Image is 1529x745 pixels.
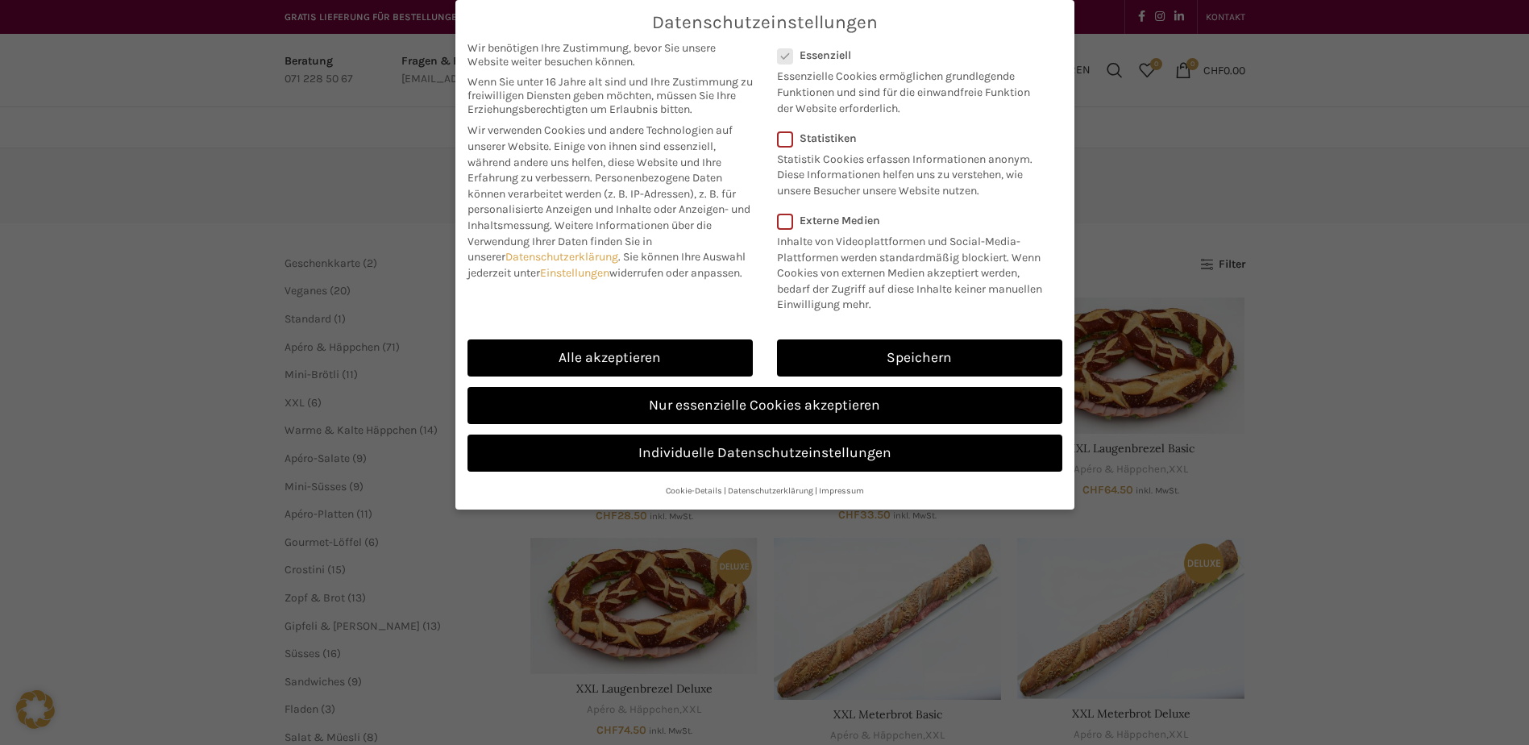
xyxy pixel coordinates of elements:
span: Weitere Informationen über die Verwendung Ihrer Daten finden Sie in unserer . [467,219,712,264]
label: Statistiken [777,131,1041,145]
a: Cookie-Details [666,485,722,496]
a: Alle akzeptieren [467,339,753,377]
a: Datenschutzerklärung [728,485,813,496]
a: Einstellungen [540,266,609,280]
a: Individuelle Datenschutzeinstellungen [467,435,1062,472]
p: Statistik Cookies erfassen Informationen anonym. Diese Informationen helfen uns zu verstehen, wie... [777,145,1041,199]
p: Inhalte von Videoplattformen und Social-Media-Plattformen werden standardmäßig blockiert. Wenn Co... [777,227,1052,313]
span: Sie können Ihre Auswahl jederzeit unter widerrufen oder anpassen. [467,250,746,280]
a: Datenschutzerklärung [505,250,618,264]
a: Nur essenzielle Cookies akzeptieren [467,387,1062,424]
span: Wir benötigen Ihre Zustimmung, bevor Sie unsere Website weiter besuchen können. [467,41,753,69]
a: Impressum [819,485,864,496]
span: Wenn Sie unter 16 Jahre alt sind und Ihre Zustimmung zu freiwilligen Diensten geben möchten, müss... [467,75,753,116]
a: Speichern [777,339,1062,377]
p: Essenzielle Cookies ermöglichen grundlegende Funktionen und sind für die einwandfreie Funktion de... [777,62,1041,116]
span: Wir verwenden Cookies und andere Technologien auf unserer Website. Einige von ihnen sind essenzie... [467,123,733,185]
span: Datenschutzeinstellungen [652,12,878,33]
label: Essenziell [777,48,1041,62]
span: Personenbezogene Daten können verarbeitet werden (z. B. IP-Adressen), z. B. für personalisierte A... [467,171,750,232]
label: Externe Medien [777,214,1052,227]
